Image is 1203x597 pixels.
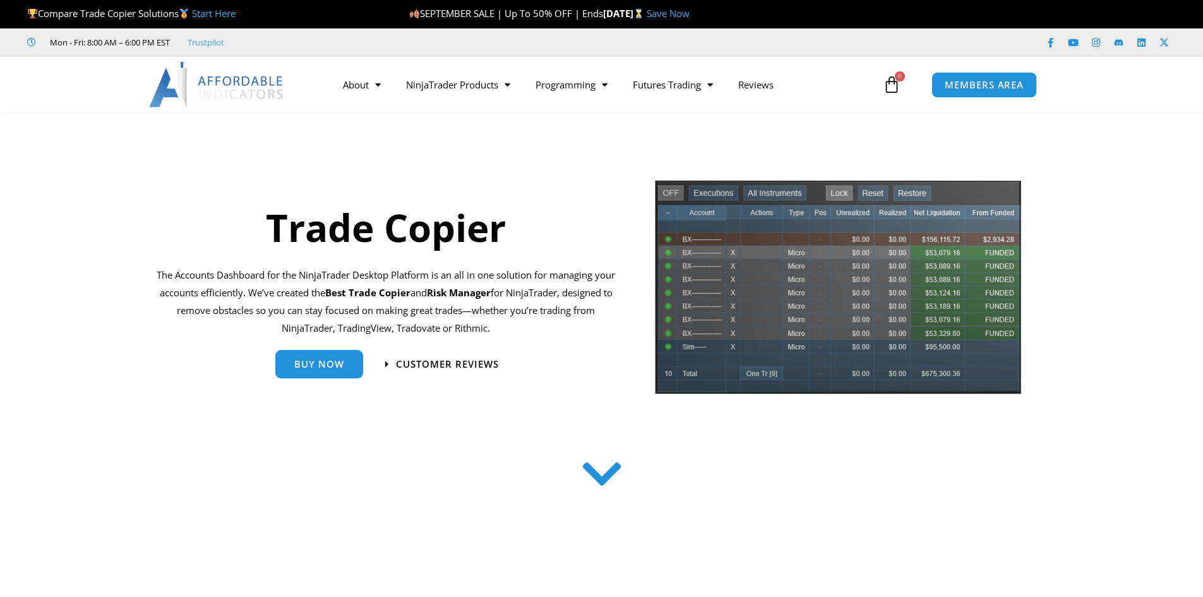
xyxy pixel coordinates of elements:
img: 🏆 [28,9,37,18]
strong: [DATE] [603,7,647,20]
nav: Menu [330,70,880,99]
img: LogoAI | Affordable Indicators – NinjaTrader [149,62,285,107]
span: Buy Now [294,359,344,369]
span: Compare Trade Copier Solutions [27,7,236,20]
a: NinjaTrader Products [393,70,523,99]
span: Mon - Fri: 8:00 AM – 6:00 PM EST [47,35,170,50]
strong: Risk Manager [427,286,491,299]
img: 🍂 [410,9,419,18]
span: 0 [895,71,905,81]
a: Reviews [726,70,786,99]
span: SEPTEMBER SALE | Up To 50% OFF | Ends [409,7,603,20]
a: Buy Now [275,350,363,378]
img: tradecopier | Affordable Indicators – NinjaTrader [654,179,1022,404]
a: MEMBERS AREA [931,72,1037,98]
a: Trustpilot [188,35,224,50]
a: Programming [523,70,620,99]
img: ⌛ [634,9,643,18]
a: About [330,70,393,99]
a: Customer Reviews [385,359,499,369]
a: 0 [864,66,919,103]
b: Best Trade Copier [325,286,410,299]
span: Customer Reviews [396,359,499,369]
img: 🥇 [179,9,189,18]
a: Futures Trading [620,70,726,99]
h1: Trade Copier [157,201,616,254]
a: Save Now [647,7,690,20]
span: MEMBERS AREA [945,80,1024,90]
p: The Accounts Dashboard for the NinjaTrader Desktop Platform is an all in one solution for managin... [157,267,616,337]
a: Start Here [192,7,236,20]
